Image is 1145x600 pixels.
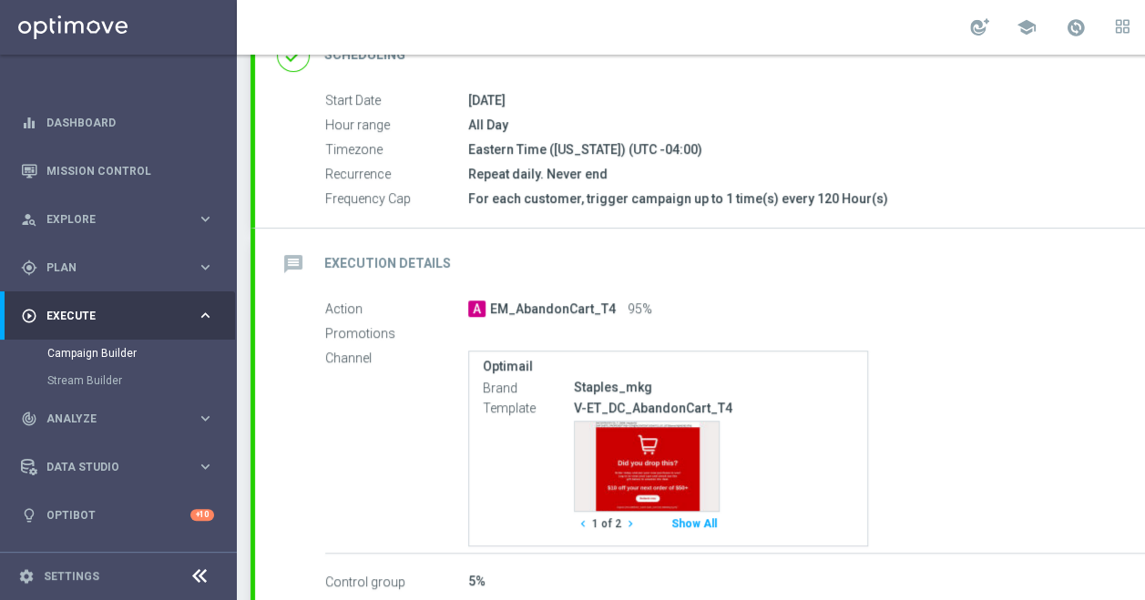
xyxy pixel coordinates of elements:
i: chevron_left [577,517,589,530]
i: keyboard_arrow_right [197,259,214,276]
label: Start Date [325,93,468,109]
a: Mission Control [46,147,214,195]
span: EM_AbandonCart_T4 [490,301,616,318]
div: Plan [21,259,197,276]
i: settings [18,568,35,585]
button: track_changes Analyze keyboard_arrow_right [20,412,215,426]
label: Template [483,400,574,416]
div: Data Studio [21,459,197,475]
i: play_circle_outline [21,308,37,324]
a: Stream Builder [47,373,189,388]
i: lightbulb [21,507,37,524]
i: chevron_right [624,517,637,530]
button: Show All [669,512,720,536]
button: gps_fixed Plan keyboard_arrow_right [20,260,215,275]
i: keyboard_arrow_right [197,458,214,475]
label: Channel [325,351,468,367]
p: V-ET_DC_AbandonCart_T4 [574,400,854,416]
a: Settings [44,571,99,582]
span: Execute [46,310,197,321]
button: Mission Control [20,164,215,178]
span: A [468,300,486,317]
label: Optimail [483,359,854,374]
label: Action [325,301,468,318]
i: keyboard_arrow_right [197,307,214,324]
div: Mission Control [21,147,214,195]
label: Hour range [325,117,468,134]
i: message [277,248,310,280]
i: equalizer [21,115,37,131]
label: Recurrence [325,167,468,183]
a: Optibot [46,491,190,539]
span: school [1017,17,1037,37]
span: Plan [46,262,197,273]
a: Campaign Builder [47,346,189,361]
a: Dashboard [46,98,214,147]
h2: Execution Details [324,255,451,272]
i: track_changes [21,411,37,427]
h2: Scheduling [324,46,405,64]
label: Promotions [325,326,468,342]
div: Stream Builder [47,367,235,394]
span: 1 of 2 [592,516,621,532]
label: Control group [325,574,468,590]
div: Dashboard [21,98,214,147]
div: Analyze [21,411,197,427]
div: Campaign Builder [47,340,235,367]
span: 95% [628,301,652,318]
span: Data Studio [46,462,197,473]
label: Brand [483,380,574,396]
i: keyboard_arrow_right [197,410,214,427]
div: +10 [190,509,214,521]
i: done [277,39,310,72]
label: Frequency Cap [325,191,468,208]
button: person_search Explore keyboard_arrow_right [20,212,215,227]
span: Analyze [46,413,197,424]
button: Data Studio keyboard_arrow_right [20,460,215,474]
i: person_search [21,211,37,228]
div: Explore [21,211,197,228]
button: lightbulb Optibot +10 [20,508,215,523]
div: Execute [21,308,197,324]
span: Explore [46,214,197,225]
i: gps_fixed [21,259,37,276]
div: Staples_mkg [574,378,854,396]
button: equalizer Dashboard [20,116,215,130]
i: keyboard_arrow_right [197,210,214,228]
button: play_circle_outline Execute keyboard_arrow_right [20,309,215,323]
div: Optibot [21,491,214,539]
label: Timezone [325,142,468,158]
